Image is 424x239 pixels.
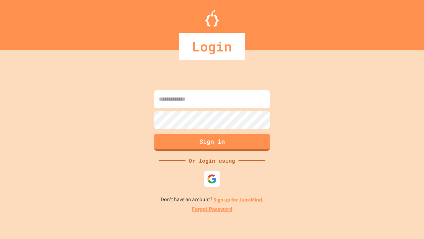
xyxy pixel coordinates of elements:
[192,205,232,213] a: Forgot Password
[213,196,264,203] a: Sign up for JuiceMind.
[207,174,217,184] img: google-icon.svg
[396,212,417,232] iframe: chat widget
[179,33,245,60] div: Login
[161,196,264,204] p: Don't have an account?
[185,157,238,165] div: Or login using
[205,10,219,27] img: Logo.svg
[369,184,417,212] iframe: chat widget
[154,134,270,151] button: Sign in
